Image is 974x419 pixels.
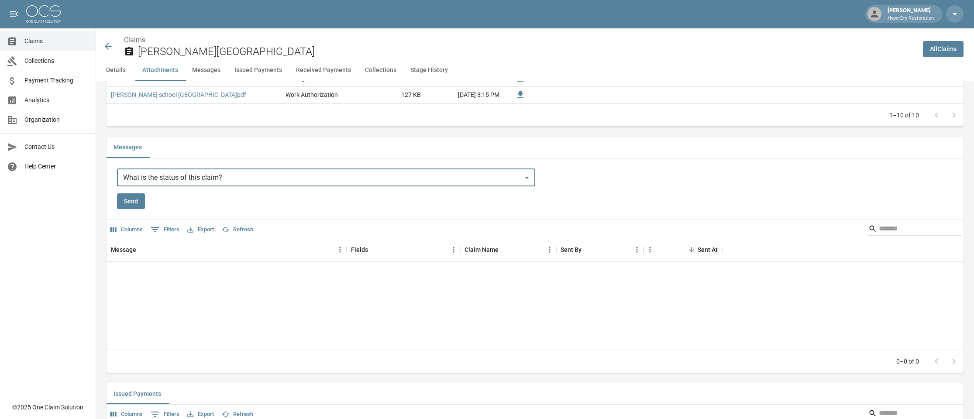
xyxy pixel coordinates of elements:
span: Organization [24,115,89,124]
div: © 2025 One Claim Solution [12,403,83,412]
span: Collections [24,56,89,65]
div: Claim Name [460,237,556,262]
button: Issued Payments [227,60,289,81]
nav: breadcrumb [124,35,916,45]
button: Menu [447,243,460,256]
span: Claims [24,37,89,46]
button: Stage History [403,60,455,81]
button: Attachments [135,60,185,81]
div: Sent By [556,237,644,262]
p: 0–0 of 0 [896,357,919,366]
a: Claims [124,36,145,44]
div: Message [107,237,347,262]
p: HyperDry Restoration [888,15,934,22]
div: related-list tabs [107,137,964,158]
div: anchor tabs [96,60,974,81]
button: Sort [685,244,698,256]
div: Sent At [698,237,718,262]
div: 127 KB [360,87,425,103]
button: Send [117,193,145,209]
div: Claim Name [465,237,499,262]
button: Messages [107,137,149,158]
div: Search [868,222,962,237]
div: Message [111,237,136,262]
button: Sort [582,244,594,256]
span: Help Center [24,162,89,171]
p: 1–10 of 10 [889,111,919,120]
h2: [PERSON_NAME][GEOGRAPHIC_DATA] [138,45,916,58]
button: Messages [185,60,227,81]
div: Fields [347,237,460,262]
button: Menu [334,243,347,256]
button: Export [185,223,216,237]
div: What is the status of this claim? [117,169,535,186]
div: Work Authorization [286,90,338,99]
button: Menu [543,243,556,256]
div: Fields [351,237,368,262]
div: Sent By [561,237,582,262]
div: [DATE] 3:15 PM [425,87,504,103]
button: Menu [630,243,644,256]
button: Show filters [148,223,182,237]
button: Select columns [108,223,145,237]
button: Menu [644,243,657,256]
button: Refresh [220,223,255,237]
a: [PERSON_NAME] school [GEOGRAPHIC_DATA]pdf [111,90,246,99]
div: related-list tabs [107,383,964,404]
button: Sort [368,244,380,256]
button: Received Payments [289,60,358,81]
span: Payment Tracking [24,76,89,85]
a: AllClaims [923,41,964,57]
button: Sort [136,244,148,256]
span: Analytics [24,96,89,105]
div: Sent At [644,237,722,262]
button: open drawer [5,5,23,23]
span: Contact Us [24,142,89,151]
button: Issued Payments [107,383,168,404]
button: Collections [358,60,403,81]
button: Details [96,60,135,81]
button: Sort [499,244,511,256]
img: ocs-logo-white-transparent.png [26,5,61,23]
div: [PERSON_NAME] [884,6,937,22]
